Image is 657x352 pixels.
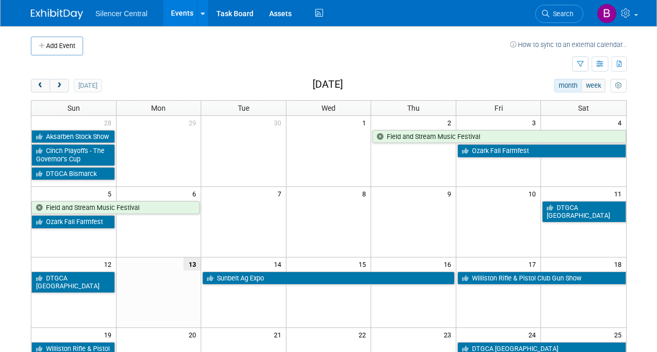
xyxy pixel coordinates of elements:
span: Thu [407,104,420,112]
span: 19 [103,328,116,341]
span: 12 [103,257,116,271]
a: Ozark Fall Farmfest [457,144,626,158]
span: 10 [527,187,540,200]
span: 28 [103,116,116,129]
span: Wed [321,104,336,112]
span: 30 [273,116,286,129]
span: 18 [613,257,626,271]
span: Sat [578,104,589,112]
span: Mon [151,104,166,112]
span: 11 [613,187,626,200]
span: Fri [494,104,503,112]
button: week [581,79,605,92]
button: month [554,79,582,92]
span: 2 [446,116,456,129]
span: 8 [361,187,371,200]
span: Sun [67,104,80,112]
a: Williston Rifle & Pistol Club Gun Show [457,272,626,285]
button: myCustomButton [610,79,626,92]
span: 25 [613,328,626,341]
span: 21 [273,328,286,341]
span: 20 [188,328,201,341]
i: Personalize Calendar [615,83,622,89]
a: How to sync to an external calendar... [510,41,627,49]
span: 5 [107,187,116,200]
button: prev [31,79,50,92]
img: Billee Page [597,4,617,24]
span: 22 [358,328,371,341]
h2: [DATE] [313,79,343,90]
span: 3 [531,116,540,129]
a: DTGCA [GEOGRAPHIC_DATA] [31,272,115,293]
button: next [50,79,69,92]
a: Aksarben Stock Show [31,130,115,144]
a: Cinch Playoffs - The Governor’s Cup [31,144,115,166]
span: 15 [358,257,371,271]
a: Field and Stream Music Festival [372,130,626,144]
button: [DATE] [74,79,101,92]
span: Search [549,10,573,18]
span: Silencer Central [96,9,148,18]
span: Tue [238,104,249,112]
span: 23 [443,328,456,341]
span: 14 [273,257,286,271]
a: DTGCA [GEOGRAPHIC_DATA] [542,201,626,222]
span: 29 [188,116,201,129]
a: Field and Stream Music Festival [31,201,200,215]
button: Add Event [31,37,83,55]
span: 16 [443,257,456,271]
span: 6 [191,187,201,200]
span: 4 [617,116,626,129]
span: 7 [276,187,286,200]
span: 9 [446,187,456,200]
img: ExhibitDay [31,9,83,19]
a: DTGCA Bismarck [31,167,115,181]
a: Sunbelt Ag Expo [202,272,455,285]
span: 13 [183,257,201,271]
span: 1 [361,116,371,129]
a: Ozark Fall Farmfest [31,215,115,229]
span: 17 [527,257,540,271]
a: Search [535,5,583,23]
span: 24 [527,328,540,341]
